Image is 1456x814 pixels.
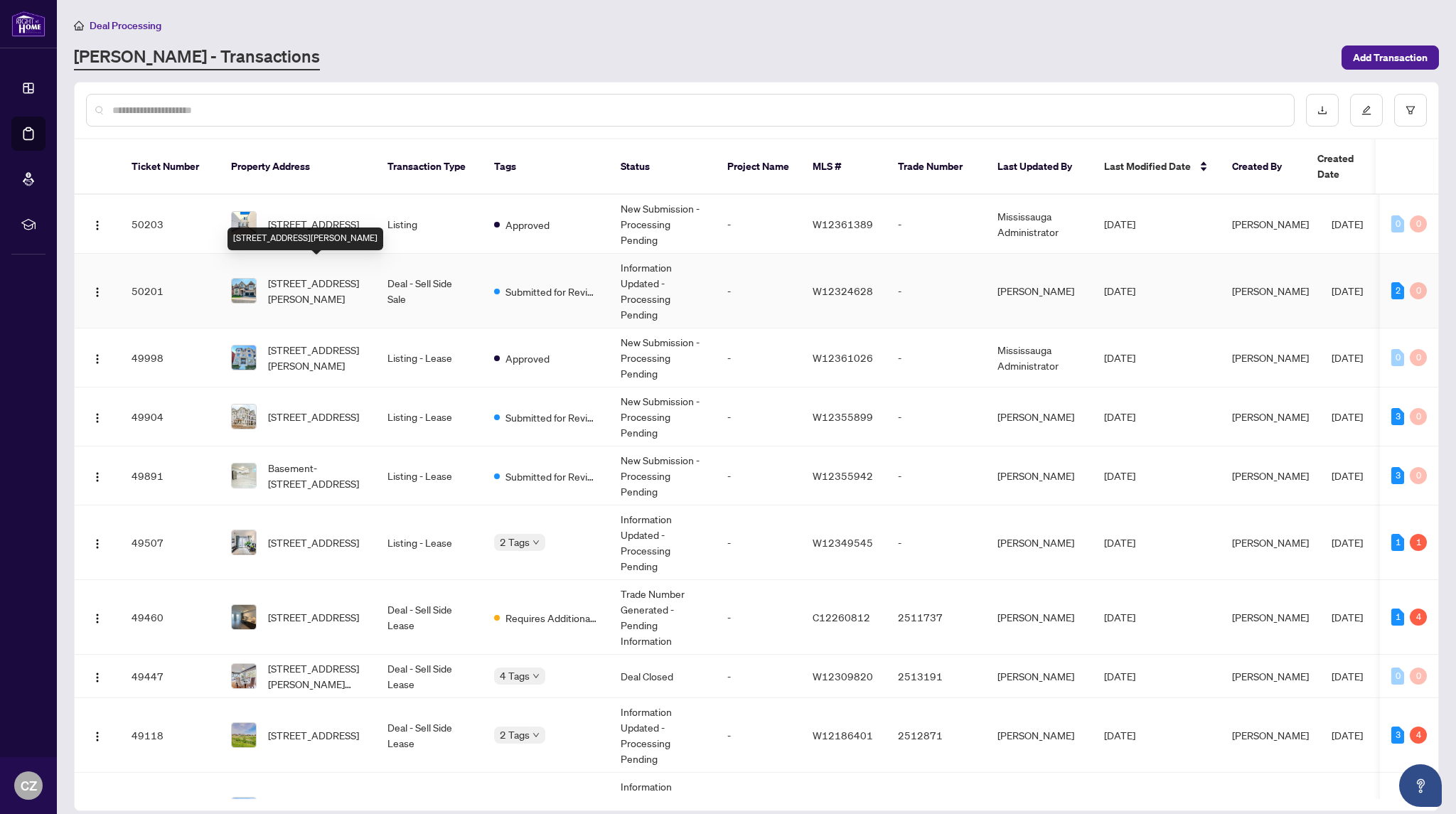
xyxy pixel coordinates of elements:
td: New Submission - Processing Pending [609,195,716,254]
div: 0 [1410,408,1427,425]
span: [DATE] [1332,611,1363,623]
span: Deal Processing [90,19,161,32]
div: 1 [1410,534,1427,551]
td: Deal - Sell Side Lease [376,580,483,655]
span: [PERSON_NAME] [1232,284,1309,297]
td: 2512871 [887,698,986,773]
img: Logo [92,731,103,742]
button: Logo [86,405,109,428]
span: Last Modified Date [1104,159,1191,174]
span: [DATE] [1104,670,1135,682]
span: [PERSON_NAME] [1232,611,1309,623]
td: Mississauga Administrator [986,328,1093,387]
button: Logo [86,531,109,554]
img: thumbnail-img [232,723,256,747]
span: W12361389 [813,218,873,230]
td: Listing - Lease [376,328,483,387]
div: 4 [1410,609,1427,626]
th: Last Modified Date [1093,139,1221,195]
img: Logo [92,353,103,365]
span: 4 Tags [500,668,530,684]
td: New Submission - Processing Pending [609,328,716,387]
div: 0 [1410,668,1427,685]
td: - [887,387,986,446]
span: [DATE] [1332,410,1363,423]
span: Submitted for Review [505,284,598,299]
td: [PERSON_NAME] [986,446,1093,505]
span: [PERSON_NAME] [1232,729,1309,741]
button: download [1306,94,1339,127]
td: Listing [376,195,483,254]
div: 1 [1391,534,1404,551]
td: - [716,328,801,387]
span: [DATE] [1104,218,1135,230]
span: [PERSON_NAME] [1232,410,1309,423]
span: download [1317,105,1327,115]
span: [PERSON_NAME] [1232,670,1309,682]
td: - [887,446,986,505]
td: - [887,505,986,580]
span: [STREET_ADDRESS] [268,727,359,743]
td: 50203 [120,195,220,254]
img: Logo [92,613,103,624]
td: [PERSON_NAME] [986,254,1093,328]
td: Mississauga Administrator [986,195,1093,254]
td: [PERSON_NAME] [986,580,1093,655]
button: Logo [86,346,109,369]
div: 0 [1391,215,1404,232]
div: 2 [1391,282,1404,299]
span: [STREET_ADDRESS][PERSON_NAME][PERSON_NAME] [268,660,365,692]
span: Submitted for Review [505,409,598,425]
td: Deal - Sell Side Lease [376,655,483,698]
th: Trade Number [887,139,986,195]
button: Logo [86,279,109,302]
button: Logo [86,724,109,746]
th: Created By [1221,139,1306,195]
th: Transaction Type [376,139,483,195]
td: 49904 [120,387,220,446]
span: W12355942 [813,469,873,482]
th: Project Name [716,139,801,195]
span: [STREET_ADDRESS] [268,216,359,232]
span: Approved [505,350,550,366]
td: - [716,655,801,698]
td: Information Updated - Processing Pending [609,505,716,580]
td: 49507 [120,505,220,580]
td: - [887,254,986,328]
th: Last Updated By [986,139,1093,195]
td: - [716,195,801,254]
span: [STREET_ADDRESS][PERSON_NAME] [268,342,365,373]
span: CZ [21,776,37,796]
span: [PERSON_NAME] [1232,536,1309,549]
span: W12309820 [813,670,873,682]
td: 2513191 [887,655,986,698]
span: Basement-[STREET_ADDRESS] [268,460,365,491]
img: thumbnail-img [232,346,256,370]
div: 0 [1391,349,1404,366]
div: 0 [1410,282,1427,299]
th: Ticket Number [120,139,220,195]
div: [STREET_ADDRESS][PERSON_NAME] [227,227,383,250]
button: Logo [86,464,109,487]
span: [DATE] [1332,670,1363,682]
span: [STREET_ADDRESS] [268,609,359,625]
span: [PERSON_NAME] [1232,218,1309,230]
td: 49447 [120,655,220,698]
th: Status [609,139,716,195]
span: [DATE] [1104,410,1135,423]
td: Information Updated - Processing Pending [609,254,716,328]
td: New Submission - Processing Pending [609,446,716,505]
td: - [716,580,801,655]
a: [PERSON_NAME] - Transactions [74,45,320,70]
div: 0 [1410,467,1427,484]
span: [DATE] [1104,729,1135,741]
div: 4 [1410,727,1427,744]
span: [DATE] [1104,469,1135,482]
th: Property Address [220,139,376,195]
td: [PERSON_NAME] [986,387,1093,446]
div: 0 [1410,215,1427,232]
img: thumbnail-img [232,212,256,236]
button: edit [1350,94,1383,127]
img: Logo [92,286,103,298]
td: Deal Closed [609,655,716,698]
